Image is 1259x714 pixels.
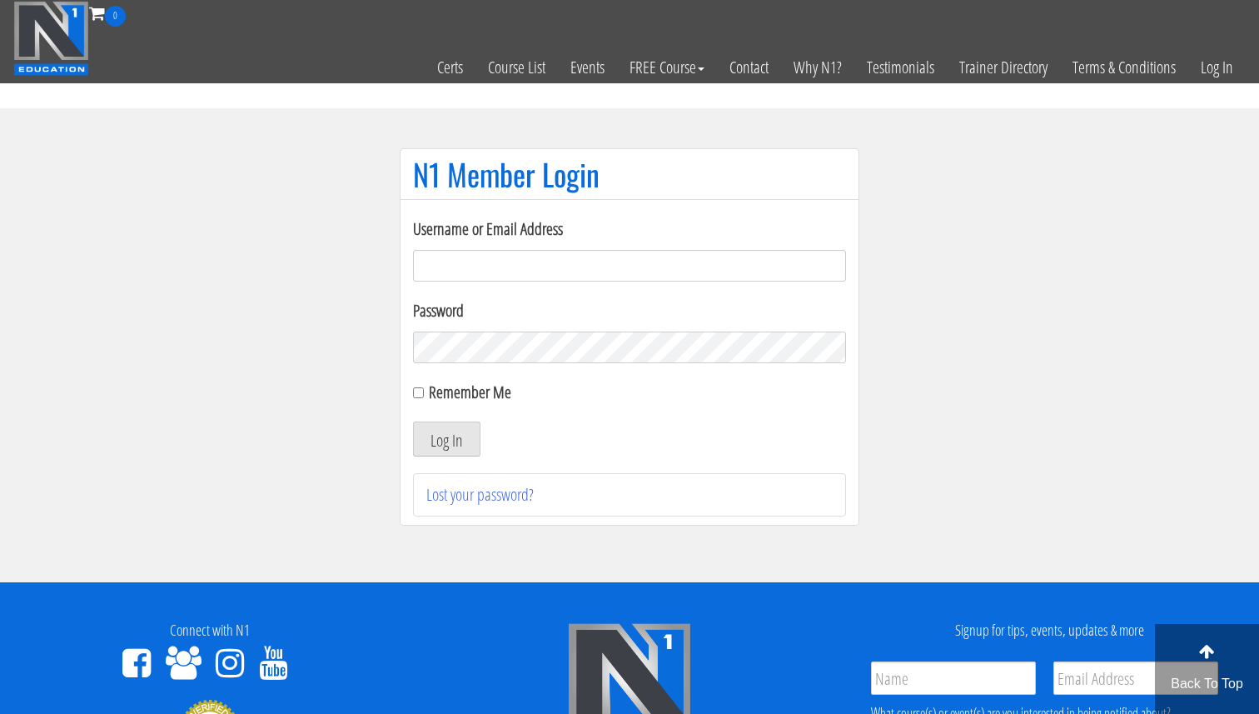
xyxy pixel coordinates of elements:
[558,27,617,108] a: Events
[1060,27,1188,108] a: Terms & Conditions
[13,1,89,76] img: n1-education
[717,27,781,108] a: Contact
[852,622,1247,639] h4: Signup for tips, events, updates & more
[413,157,846,191] h1: N1 Member Login
[429,381,511,403] label: Remember Me
[854,27,947,108] a: Testimonials
[426,483,534,506] a: Lost your password?
[1053,662,1218,695] input: Email Address
[1155,674,1259,694] p: Back To Top
[947,27,1060,108] a: Trainer Directory
[781,27,854,108] a: Why N1?
[105,6,126,27] span: 0
[413,298,846,323] label: Password
[413,422,480,457] button: Log In
[413,217,846,242] label: Username or Email Address
[425,27,475,108] a: Certs
[89,2,126,24] a: 0
[871,662,1036,695] input: Name
[617,27,717,108] a: FREE Course
[12,622,407,639] h4: Connect with N1
[1188,27,1246,108] a: Log In
[475,27,558,108] a: Course List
